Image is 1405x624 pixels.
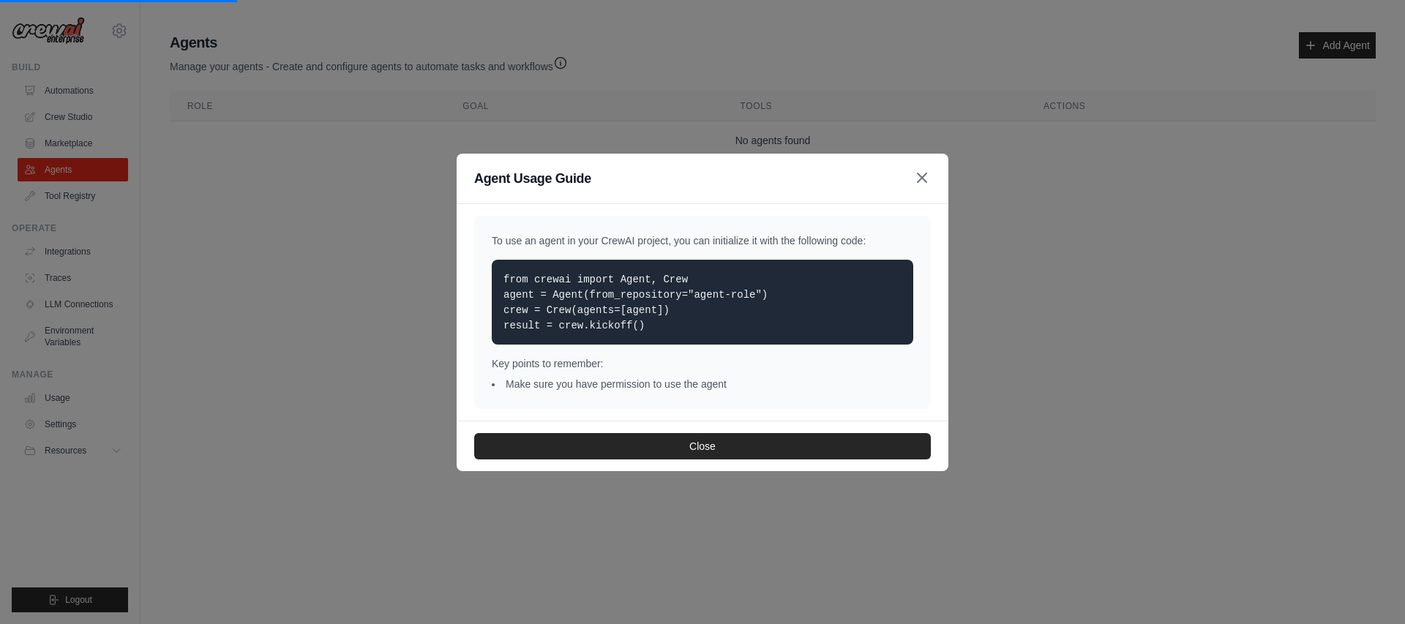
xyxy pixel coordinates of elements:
[503,274,768,331] code: from crewai import Agent, Crew agent = Agent(from_repository="agent-role") crew = Crew(agents=[ag...
[492,233,913,248] p: To use an agent in your CrewAI project, you can initialize it with the following code:
[492,377,913,391] li: Make sure you have permission to use the agent
[474,168,591,189] h3: Agent Usage Guide
[492,356,913,371] p: Key points to remember:
[474,433,931,459] button: Close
